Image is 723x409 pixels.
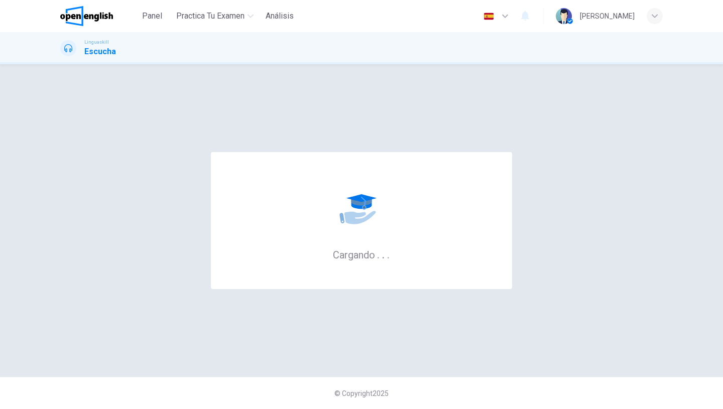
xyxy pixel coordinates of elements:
div: [PERSON_NAME] [580,10,635,22]
h6: . [377,245,380,262]
h6: . [387,245,390,262]
span: © Copyright 2025 [334,389,389,397]
h6: . [382,245,385,262]
img: Profile picture [556,8,572,24]
button: Practica tu examen [172,7,258,25]
span: Practica tu examen [176,10,245,22]
span: Linguaskill [84,39,109,46]
span: Panel [142,10,162,22]
span: Análisis [266,10,294,22]
h6: Cargando [333,248,390,261]
h1: Escucha [84,46,116,58]
a: OpenEnglish logo [60,6,136,26]
button: Panel [136,7,168,25]
button: Análisis [262,7,298,25]
img: OpenEnglish logo [60,6,113,26]
img: es [483,13,495,20]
